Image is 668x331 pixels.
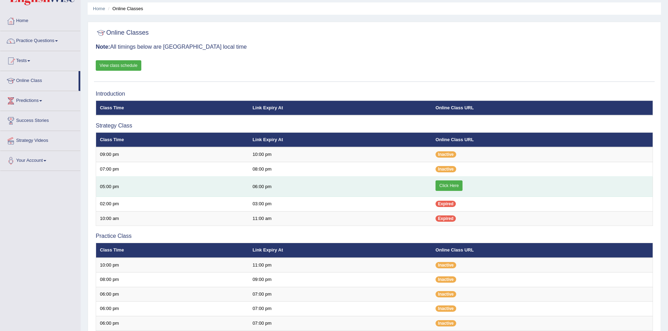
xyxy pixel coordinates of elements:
h3: Introduction [96,91,653,97]
th: Online Class URL [432,243,653,258]
span: Inactive [436,166,456,172]
td: 06:00 pm [249,177,432,197]
td: 06:00 pm [96,302,249,316]
a: Click Here [436,180,463,191]
th: Class Time [96,243,249,258]
th: Class Time [96,132,249,147]
span: Inactive [436,291,456,297]
th: Online Class URL [432,101,653,115]
th: Link Expiry At [249,132,432,147]
td: 10:00 pm [96,258,249,273]
td: 06:00 pm [96,316,249,331]
a: Home [93,6,105,11]
li: Online Classes [106,5,143,12]
th: Link Expiry At [249,243,432,258]
h2: Online Classes [96,28,149,38]
span: Inactive [436,151,456,158]
a: Tests [0,51,80,69]
td: 07:00 pm [96,162,249,177]
span: Expired [436,201,456,207]
h3: Strategy Class [96,123,653,129]
td: 06:00 pm [96,287,249,302]
td: 10:00 pm [249,147,432,162]
td: 05:00 pm [96,177,249,197]
span: Inactive [436,262,456,268]
h3: Practice Class [96,233,653,239]
a: View class schedule [96,60,141,71]
td: 02:00 pm [96,197,249,212]
td: 08:00 pm [96,273,249,287]
td: 07:00 pm [249,302,432,316]
td: 07:00 pm [249,287,432,302]
td: 09:00 pm [96,147,249,162]
td: 03:00 pm [249,197,432,212]
th: Link Expiry At [249,101,432,115]
td: 11:00 pm [249,258,432,273]
b: Note: [96,44,110,50]
span: Inactive [436,320,456,326]
span: Inactive [436,305,456,312]
a: Success Stories [0,111,80,129]
td: 08:00 pm [249,162,432,177]
td: 11:00 am [249,211,432,226]
a: Home [0,11,80,29]
td: 09:00 pm [249,273,432,287]
a: Practice Questions [0,31,80,49]
a: Your Account [0,151,80,168]
th: Online Class URL [432,132,653,147]
a: Online Class [0,71,79,89]
td: 07:00 pm [249,316,432,331]
td: 10:00 am [96,211,249,226]
h3: All timings below are [GEOGRAPHIC_DATA] local time [96,44,653,50]
a: Strategy Videos [0,131,80,149]
span: Expired [436,215,456,222]
th: Class Time [96,101,249,115]
span: Inactive [436,276,456,283]
a: Predictions [0,91,80,109]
